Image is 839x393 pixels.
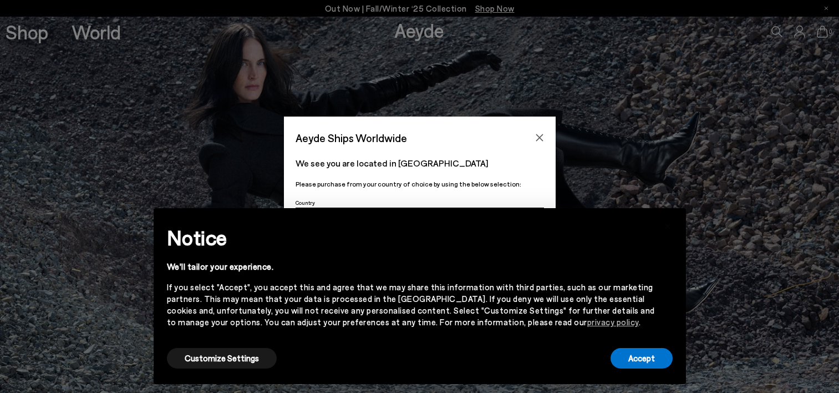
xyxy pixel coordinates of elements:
[167,348,277,369] button: Customize Settings
[296,128,407,148] span: Aeyde Ships Worldwide
[655,211,682,238] button: Close this notice
[664,216,672,233] span: ×
[611,348,673,369] button: Accept
[167,281,655,328] div: If you select "Accept", you accept this and agree that we may share this information with third p...
[167,223,655,252] h2: Notice
[296,157,544,170] p: We see you are located in [GEOGRAPHIC_DATA]
[167,261,655,273] div: We'll tailor your experience.
[531,129,548,146] button: Close
[296,179,544,189] p: Please purchase from your country of choice by using the below selection:
[587,317,639,327] a: privacy policy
